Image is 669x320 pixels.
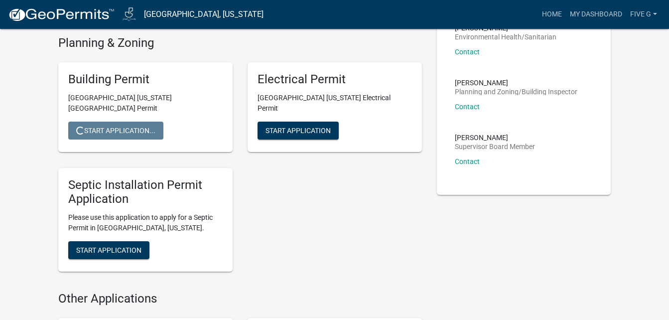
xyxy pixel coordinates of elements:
button: Start Application... [68,122,163,140]
button: Start Application [258,122,339,140]
p: [PERSON_NAME] [455,24,556,31]
a: Home [538,5,566,24]
span: Start Application [266,126,331,134]
a: Five G [626,5,661,24]
p: Planning and Zoning/Building Inspector [455,88,577,95]
a: Contact [455,158,480,165]
a: My Dashboard [566,5,626,24]
h4: Other Applications [58,292,422,306]
h4: Planning & Zoning [58,36,422,50]
p: Supervisor Board Member [455,143,535,150]
a: Contact [455,103,480,111]
button: Start Application [68,241,149,259]
a: Contact [455,48,480,56]
h5: Building Permit [68,72,223,87]
p: [PERSON_NAME] [455,134,535,141]
span: Start Application [76,246,141,254]
p: [PERSON_NAME] [455,79,577,86]
a: [GEOGRAPHIC_DATA], [US_STATE] [144,6,264,23]
img: Jasper County, Iowa [123,7,136,21]
p: Environmental Health/Sanitarian [455,33,556,40]
h5: Electrical Permit [258,72,412,87]
span: Start Application... [76,126,155,134]
p: Please use this application to apply for a Septic Permit in [GEOGRAPHIC_DATA], [US_STATE]. [68,212,223,233]
h5: Septic Installation Permit Application [68,178,223,207]
p: [GEOGRAPHIC_DATA] [US_STATE] Electrical Permit [258,93,412,114]
p: [GEOGRAPHIC_DATA] [US_STATE][GEOGRAPHIC_DATA] Permit [68,93,223,114]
